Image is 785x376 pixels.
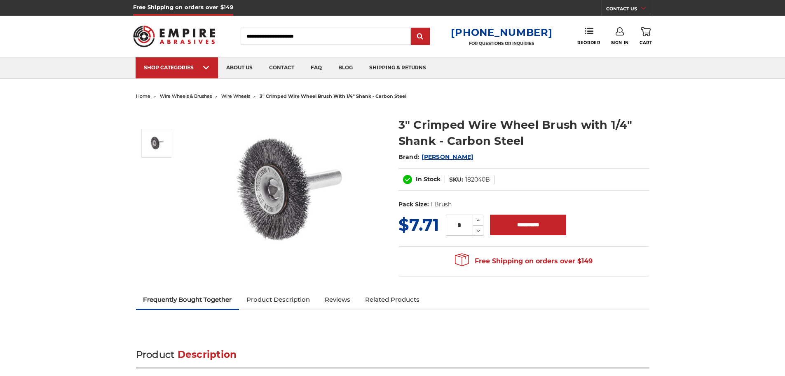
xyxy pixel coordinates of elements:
a: contact [261,57,302,78]
a: Frequently Bought Together [136,291,239,309]
a: [PHONE_NUMBER] [451,26,552,38]
a: Cart [640,27,652,45]
a: Related Products [358,291,427,309]
img: Empire Abrasives [133,20,216,52]
h1: 3" Crimped Wire Wheel Brush with 1/4" Shank - Carbon Steel [398,117,649,149]
dd: 1 Brush [431,200,452,209]
a: about us [218,57,261,78]
span: $7.71 [398,215,439,235]
a: home [136,93,150,99]
span: Description [178,349,237,360]
a: faq [302,57,330,78]
span: Reorder [577,40,600,45]
span: Product [136,349,175,360]
span: Free Shipping on orders over $149 [455,253,593,270]
span: Cart [640,40,652,45]
a: Product Description [239,291,317,309]
img: 3" Crimped Carbon Steel Wire Wheel Brush with 1/4" Shank [147,133,167,154]
a: wire wheels [221,93,250,99]
span: In Stock [416,175,441,183]
p: FOR QUESTIONS OR INQUIRIES [451,41,552,46]
span: 3" crimped wire wheel brush with 1/4" shank - carbon steel [260,93,406,99]
dt: SKU: [449,175,463,184]
a: shipping & returns [361,57,434,78]
span: Brand: [398,153,420,161]
dd: 182040B [465,175,490,184]
a: Reviews [317,291,358,309]
div: SHOP CATEGORIES [144,64,210,71]
img: 3" Crimped Carbon Steel Wire Wheel Brush with 1/4" Shank [206,108,371,273]
a: blog [330,57,361,78]
a: Reorder [577,27,600,45]
a: CONTACT US [606,4,652,16]
span: Sign In [611,40,629,45]
dt: Pack Size: [398,200,429,209]
a: wire wheels & brushes [160,93,212,99]
a: [PERSON_NAME] [422,153,473,161]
